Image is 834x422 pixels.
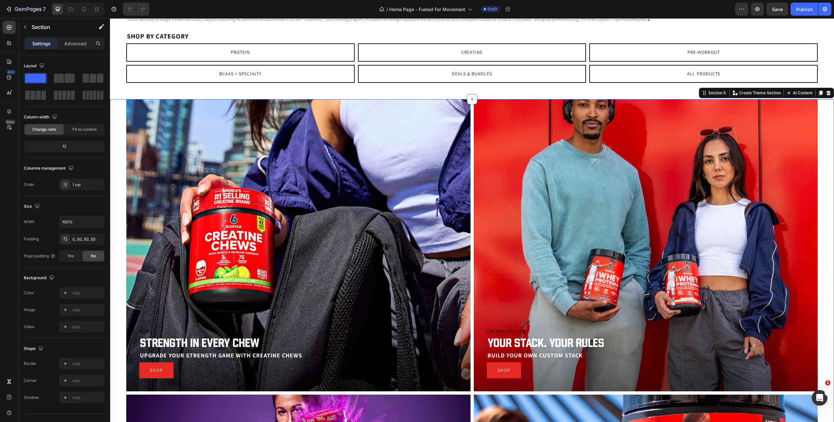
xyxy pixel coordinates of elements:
div: 1 col [72,182,103,188]
div: Page padding [24,253,55,259]
p: Settings [32,40,51,47]
span: Fit to content [72,127,97,132]
div: Width [24,219,35,225]
div: Add... [72,307,103,313]
span: No [91,253,96,259]
div: Publish [796,6,812,13]
div: Section 5 [597,72,617,78]
button: AI Content [675,71,704,79]
a: Shop [29,344,64,360]
p: Deals & Bundles [342,52,382,60]
button: Publish [791,3,818,16]
span: / [386,6,388,13]
div: Padding [24,236,39,242]
div: Add... [72,378,103,384]
div: Columns management [24,164,75,173]
h2: Strength in every chew [29,319,347,330]
div: Column width [24,113,58,122]
a: Protein [16,25,245,43]
div: Size [24,202,41,211]
a: Shop [377,344,411,360]
span: 2 [825,380,830,385]
p: Shop [40,348,53,356]
button: 7 [3,3,49,16]
div: UNLOCK 15% OFF [377,309,695,317]
div: Shape [24,344,45,353]
div: NEW! [29,309,347,317]
span: Change ratio [32,127,56,132]
span: Home Page - Fueled For Movement [389,6,465,13]
iframe: Design area [110,18,834,422]
div: Add... [72,361,103,367]
button: Save [766,3,788,16]
input: Auto [59,216,104,228]
div: Undo/Redo [123,3,149,16]
div: Shadow [24,395,39,400]
div: 12 [25,142,103,151]
p: All Products [577,52,610,60]
div: 450 [6,69,16,75]
p: Creatine [351,30,373,38]
p: BCAAs + Specialty [109,52,152,60]
p: Section [32,23,85,31]
div: Background [24,274,55,282]
div: Border [24,361,37,367]
span: Draft [487,6,497,12]
a: BCAAs + Specialty [16,47,245,65]
a: All Products [479,47,708,65]
div: Add... [72,324,103,330]
p: Create Theme Section [629,72,671,78]
div: Corner [24,378,37,384]
span: Build your own custom stack [378,333,473,341]
p: Shop by category [17,15,707,21]
div: Beta [5,119,16,125]
div: Video [24,324,34,330]
span: Save [772,7,783,12]
a: Deals & Bundles [248,47,476,65]
a: Creatine [248,25,476,43]
div: 0, 50, 50, 50 [72,236,103,242]
div: Layout [24,62,46,70]
h2: Your stack. Your Rules [377,319,695,330]
div: Order [24,182,35,188]
div: Add... [72,395,103,401]
p: Pre-Workout [578,30,610,38]
p: Advanced [64,40,86,47]
iframe: Intercom live chat [812,390,827,406]
span: Yes [67,253,74,259]
p: Shop [387,348,401,356]
span: Upgrade your strength game with Creatine Chews [30,333,192,341]
p: Protein [121,30,140,38]
div: Add... [72,290,103,296]
p: 7 [43,5,46,13]
div: Image [24,307,35,313]
a: Pre-Workout [479,25,708,43]
div: Color [24,290,34,296]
